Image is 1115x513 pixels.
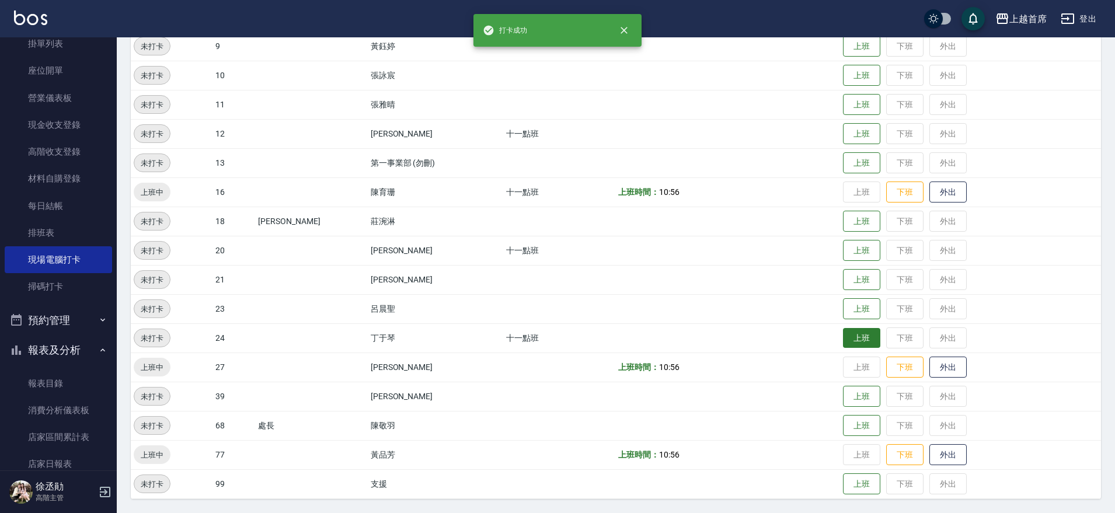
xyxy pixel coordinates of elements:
[134,361,170,374] span: 上班中
[5,397,112,424] a: 消費分析儀表板
[886,182,924,203] button: 下班
[36,481,95,493] h5: 徐丞勛
[5,30,112,57] a: 掛單列表
[212,236,255,265] td: 20
[134,186,170,198] span: 上班中
[134,69,170,82] span: 未打卡
[5,111,112,138] a: 現金收支登錄
[1056,8,1101,30] button: 登出
[212,411,255,440] td: 68
[5,85,112,111] a: 營業儀表板
[843,152,880,174] button: 上班
[843,269,880,291] button: 上班
[843,415,880,437] button: 上班
[212,323,255,353] td: 24
[843,328,880,348] button: 上班
[368,411,503,440] td: 陳敬羽
[5,193,112,219] a: 每日結帳
[368,119,503,148] td: [PERSON_NAME]
[659,187,680,197] span: 10:56
[503,236,616,265] td: 十一點班
[5,335,112,365] button: 報表及分析
[843,386,880,407] button: 上班
[5,246,112,273] a: 現場電腦打卡
[368,61,503,90] td: 張詠宸
[368,177,503,207] td: 陳育珊
[212,119,255,148] td: 12
[618,362,659,372] b: 上班時間：
[368,90,503,119] td: 張雅晴
[134,157,170,169] span: 未打卡
[212,469,255,498] td: 99
[5,165,112,192] a: 材料自購登錄
[503,323,616,353] td: 十一點班
[5,424,112,451] a: 店家區間累計表
[843,211,880,232] button: 上班
[212,382,255,411] td: 39
[929,444,967,466] button: 外出
[134,332,170,344] span: 未打卡
[503,119,616,148] td: 十一點班
[843,298,880,320] button: 上班
[368,207,503,236] td: 莊涴淋
[1009,12,1047,26] div: 上越首席
[134,274,170,286] span: 未打卡
[212,440,255,469] td: 77
[14,11,47,25] img: Logo
[212,32,255,61] td: 9
[212,207,255,236] td: 18
[134,99,170,111] span: 未打卡
[961,7,985,30] button: save
[368,469,503,498] td: 支援
[843,240,880,261] button: 上班
[611,18,637,43] button: close
[618,450,659,459] b: 上班時間：
[255,411,368,440] td: 處長
[368,323,503,353] td: 丁于琴
[134,303,170,315] span: 未打卡
[843,94,880,116] button: 上班
[212,294,255,323] td: 23
[134,40,170,53] span: 未打卡
[659,450,680,459] span: 10:56
[134,420,170,432] span: 未打卡
[368,265,503,294] td: [PERSON_NAME]
[5,273,112,300] a: 掃碼打卡
[134,245,170,257] span: 未打卡
[843,473,880,495] button: 上班
[886,444,924,466] button: 下班
[5,370,112,397] a: 報表目錄
[212,61,255,90] td: 10
[368,148,503,177] td: 第一事業部 (勿刪)
[5,138,112,165] a: 高階收支登錄
[134,215,170,228] span: 未打卡
[212,148,255,177] td: 13
[503,177,616,207] td: 十一點班
[368,294,503,323] td: 呂晨聖
[991,7,1051,31] button: 上越首席
[368,353,503,382] td: [PERSON_NAME]
[843,65,880,86] button: 上班
[134,390,170,403] span: 未打卡
[368,440,503,469] td: 黃品芳
[886,357,924,378] button: 下班
[618,187,659,197] b: 上班時間：
[212,90,255,119] td: 11
[134,128,170,140] span: 未打卡
[368,32,503,61] td: 黃鈺婷
[929,357,967,378] button: 外出
[255,207,368,236] td: [PERSON_NAME]
[212,177,255,207] td: 16
[134,449,170,461] span: 上班中
[9,480,33,504] img: Person
[5,305,112,336] button: 預約管理
[659,362,680,372] span: 10:56
[134,478,170,490] span: 未打卡
[929,182,967,203] button: 外出
[5,219,112,246] a: 排班表
[483,25,527,36] span: 打卡成功
[843,123,880,145] button: 上班
[212,353,255,382] td: 27
[212,265,255,294] td: 21
[368,382,503,411] td: [PERSON_NAME]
